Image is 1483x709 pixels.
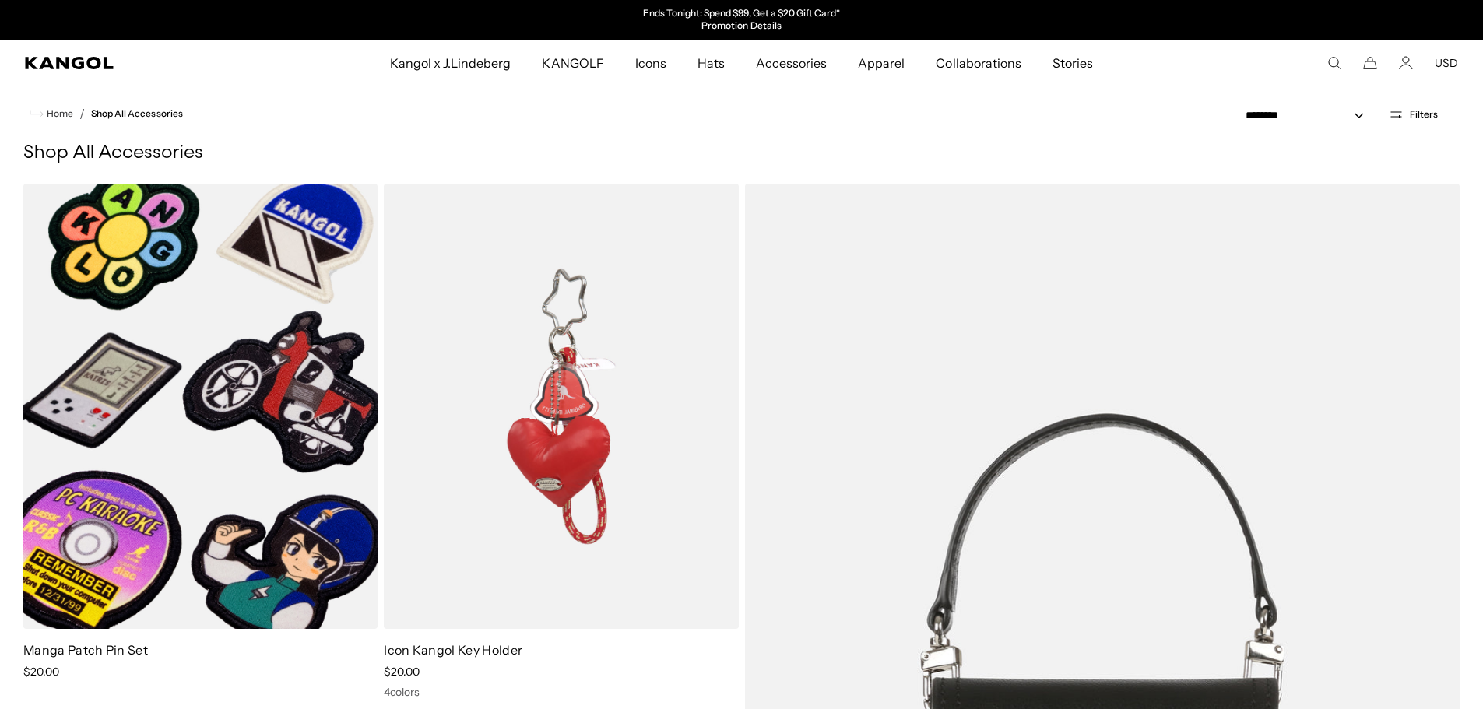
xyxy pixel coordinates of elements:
[756,40,827,86] span: Accessories
[384,184,738,629] img: Icon Kangol Key Holder
[920,40,1036,86] a: Collaborations
[1327,56,1341,70] summary: Search here
[44,108,73,119] span: Home
[1410,109,1438,120] span: Filters
[842,40,920,86] a: Apparel
[384,665,420,679] span: $20.00
[25,57,258,69] a: Kangol
[23,642,148,658] a: Manga Patch Pin Set
[682,40,740,86] a: Hats
[635,40,666,86] span: Icons
[1239,107,1379,124] select: Sort by: Featured
[858,40,905,86] span: Apparel
[30,107,73,121] a: Home
[526,40,619,86] a: KANGOLF
[1379,107,1447,121] button: Open filters
[1399,56,1413,70] a: Account
[740,40,842,86] a: Accessories
[643,8,840,20] p: Ends Tonight: Spend $99, Get a $20 Gift Card*
[582,8,902,33] div: Announcement
[701,19,781,31] a: Promotion Details
[384,685,738,699] div: 4 colors
[23,142,1460,165] h1: Shop All Accessories
[582,8,902,33] div: 1 of 2
[374,40,527,86] a: Kangol x J.Lindeberg
[23,184,378,629] img: Manga Patch Pin Set
[582,8,902,33] slideshow-component: Announcement bar
[1037,40,1109,86] a: Stories
[698,40,725,86] span: Hats
[1053,40,1093,86] span: Stories
[542,40,603,86] span: KANGOLF
[936,40,1021,86] span: Collaborations
[390,40,511,86] span: Kangol x J.Lindeberg
[1435,56,1458,70] button: USD
[73,104,85,123] li: /
[1363,56,1377,70] button: Cart
[384,642,522,658] a: Icon Kangol Key Holder
[23,665,59,679] span: $20.00
[620,40,682,86] a: Icons
[91,108,183,119] a: Shop All Accessories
